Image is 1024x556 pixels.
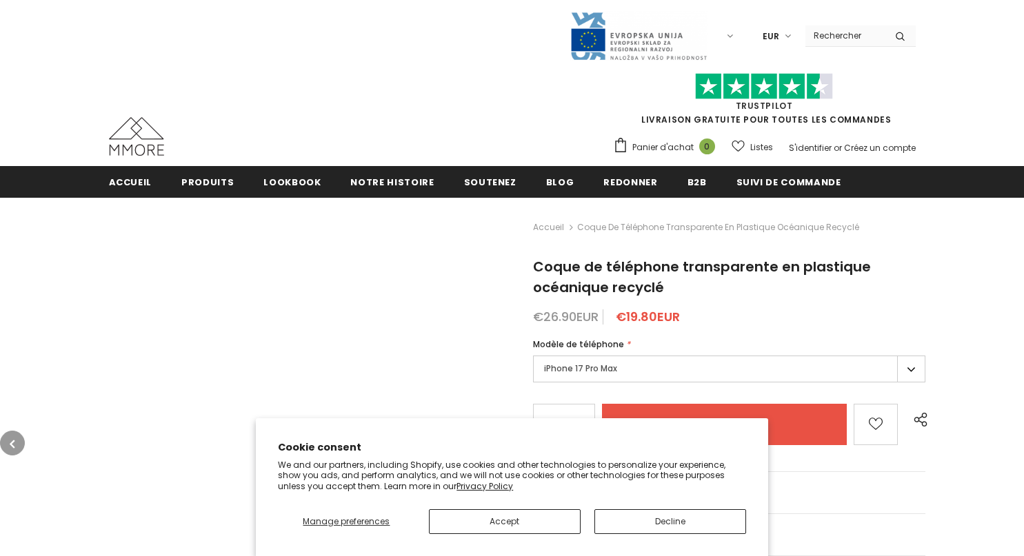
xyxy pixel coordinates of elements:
[464,176,516,189] span: soutenez
[546,176,574,189] span: Blog
[278,460,746,492] p: We and our partners, including Shopify, use cookies and other technologies to personalize your ex...
[181,166,234,197] a: Produits
[303,515,390,527] span: Manage preferences
[533,219,564,236] a: Accueil
[181,176,234,189] span: Produits
[834,142,842,154] span: or
[603,166,657,197] a: Redonner
[594,509,746,534] button: Decline
[687,166,707,197] a: B2B
[699,138,715,154] span: 0
[844,142,916,154] a: Créez un compte
[750,141,773,154] span: Listes
[456,480,513,492] a: Privacy Policy
[570,11,707,61] img: Javni Razpis
[736,166,841,197] a: Suivi de commande
[577,219,859,236] span: Coque de téléphone transparente en plastique océanique recyclé
[350,176,434,189] span: Notre histoire
[263,166,321,197] a: Lookbook
[613,79,916,125] span: LIVRAISON GRATUITE POUR TOUTES LES COMMANDES
[603,176,657,189] span: Redonner
[763,30,779,43] span: EUR
[546,166,574,197] a: Blog
[533,257,871,297] span: Coque de téléphone transparente en plastique océanique recyclé
[533,356,926,382] label: iPhone 17 Pro Max
[789,142,832,154] a: S'identifier
[533,308,599,325] span: €26.90EUR
[736,176,841,189] span: Suivi de commande
[613,137,722,158] a: Panier d'achat 0
[429,509,581,534] button: Accept
[632,141,694,154] span: Panier d'achat
[736,100,793,112] a: TrustPilot
[263,176,321,189] span: Lookbook
[805,25,885,45] input: Search Site
[616,308,680,325] span: €19.80EUR
[278,440,746,455] h2: Cookie consent
[732,135,773,159] a: Listes
[602,404,847,445] input: Add to cart
[109,166,152,197] a: Accueil
[570,30,707,41] a: Javni Razpis
[464,166,516,197] a: soutenez
[109,176,152,189] span: Accueil
[695,73,833,100] img: Faites confiance aux étoiles pilotes
[278,509,414,534] button: Manage preferences
[350,166,434,197] a: Notre histoire
[109,117,164,156] img: Cas MMORE
[687,176,707,189] span: B2B
[533,338,624,350] span: Modèle de téléphone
